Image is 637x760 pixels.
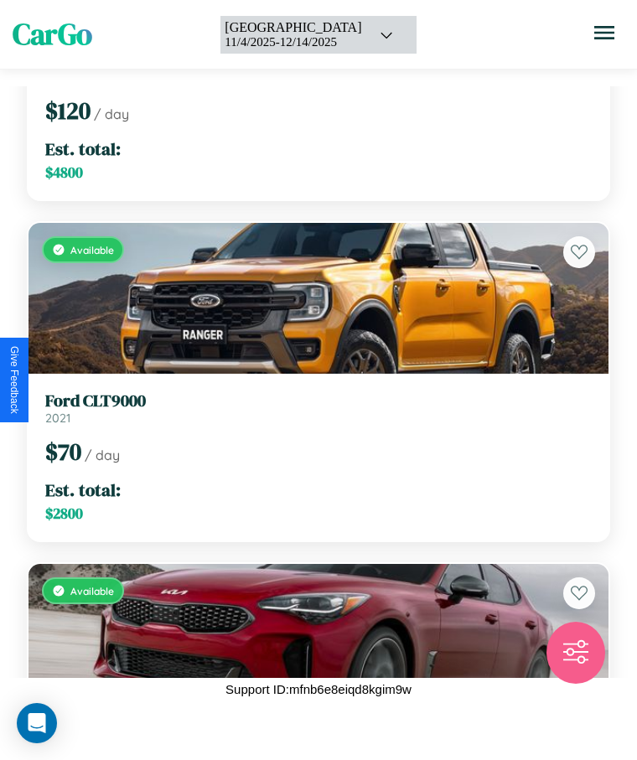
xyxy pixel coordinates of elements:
[45,95,91,127] span: $ 120
[17,703,57,743] div: Open Intercom Messenger
[45,411,70,426] span: 2021
[225,20,361,35] div: [GEOGRAPHIC_DATA]
[8,346,20,414] div: Give Feedback
[70,244,114,256] span: Available
[225,35,361,49] div: 11 / 4 / 2025 - 12 / 14 / 2025
[94,106,129,122] span: / day
[13,14,92,54] span: CarGo
[45,478,121,502] span: Est. total:
[45,137,121,161] span: Est. total:
[45,436,81,468] span: $ 70
[45,163,83,183] span: $ 4800
[45,390,592,426] a: Ford CLT90002021
[45,390,592,411] h3: Ford CLT9000
[45,504,83,524] span: $ 2800
[85,447,120,463] span: / day
[70,585,114,597] span: Available
[225,678,412,701] p: Support ID: mfnb6e8eiqd8kgim9w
